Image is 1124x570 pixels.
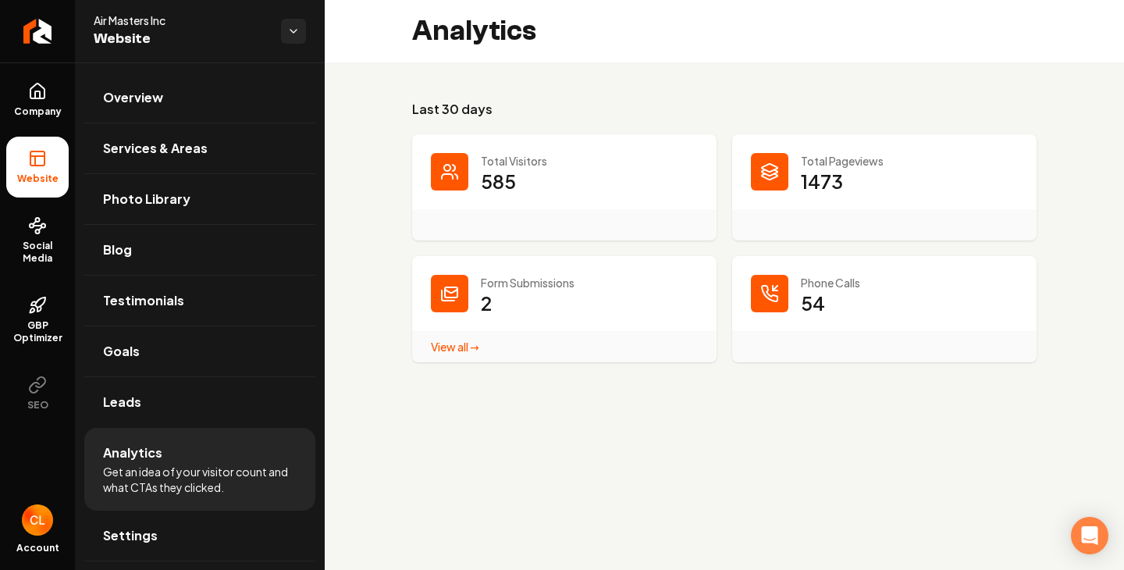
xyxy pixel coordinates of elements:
[11,173,65,185] span: Website
[481,275,698,290] p: Form Submissions
[103,139,208,158] span: Services & Areas
[103,342,140,361] span: Goals
[412,100,1037,119] h3: Last 30 days
[84,377,315,427] a: Leads
[412,16,536,47] h2: Analytics
[103,88,163,107] span: Overview
[103,291,184,310] span: Testimonials
[23,19,52,44] img: Rebolt Logo
[21,399,55,411] span: SEO
[84,326,315,376] a: Goals
[103,240,132,259] span: Blog
[481,153,698,169] p: Total Visitors
[103,190,190,208] span: Photo Library
[6,363,69,424] button: SEO
[84,276,315,326] a: Testimonials
[801,290,825,315] p: 54
[801,275,1018,290] p: Phone Calls
[801,153,1018,169] p: Total Pageviews
[16,542,59,554] span: Account
[94,12,269,28] span: Air Masters Inc
[481,290,492,315] p: 2
[103,444,162,462] span: Analytics
[84,73,315,123] a: Overview
[481,169,516,194] p: 585
[431,340,479,354] a: View all →
[8,105,68,118] span: Company
[103,464,297,495] span: Get an idea of your visitor count and what CTAs they clicked.
[6,204,69,277] a: Social Media
[94,28,269,50] span: Website
[1071,517,1108,554] div: Open Intercom Messenger
[84,123,315,173] a: Services & Areas
[6,240,69,265] span: Social Media
[103,393,141,411] span: Leads
[103,526,158,545] span: Settings
[84,511,315,561] a: Settings
[6,69,69,130] a: Company
[801,169,843,194] p: 1473
[22,504,53,536] img: Christian Louie
[6,319,69,344] span: GBP Optimizer
[22,504,53,536] button: Open user button
[84,225,315,275] a: Blog
[84,174,315,224] a: Photo Library
[6,283,69,357] a: GBP Optimizer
